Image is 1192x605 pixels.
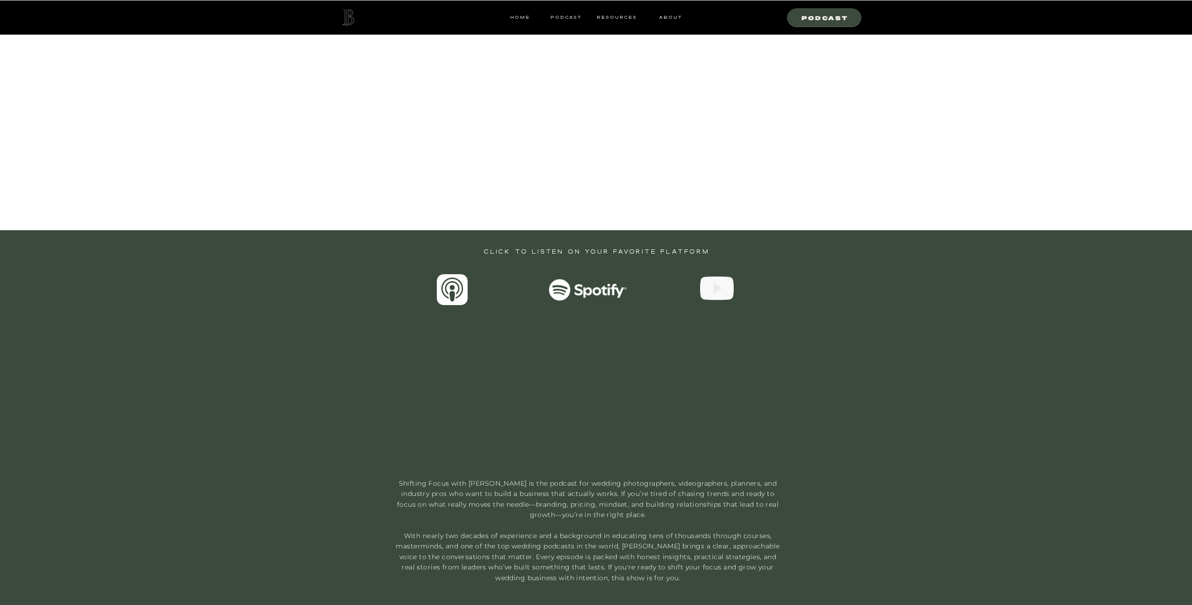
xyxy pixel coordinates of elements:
img: tab_domain_overview_orange.svg [25,59,33,66]
h3: Click to listen on your favorite platform [457,246,736,255]
div: Domain: [DOMAIN_NAME] [24,24,103,32]
div: Domain Overview [36,60,84,66]
a: ABOUT [658,13,682,22]
p: Shifting Focus with [PERSON_NAME] is the podcast for wedding photographers, videographers, planne... [392,478,784,567]
a: Podcast [793,13,857,22]
img: website_grey.svg [15,24,22,32]
img: tab_keywords_by_traffic_grey.svg [93,59,101,66]
div: v 4.0.25 [26,15,46,22]
video: Your browser does not support the video tag. [466,315,727,462]
a: HOME [510,13,530,22]
a: Podcast [548,13,585,22]
div: Keywords by Traffic [103,60,158,66]
img: logo_orange.svg [15,15,22,22]
a: resources [593,13,637,22]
